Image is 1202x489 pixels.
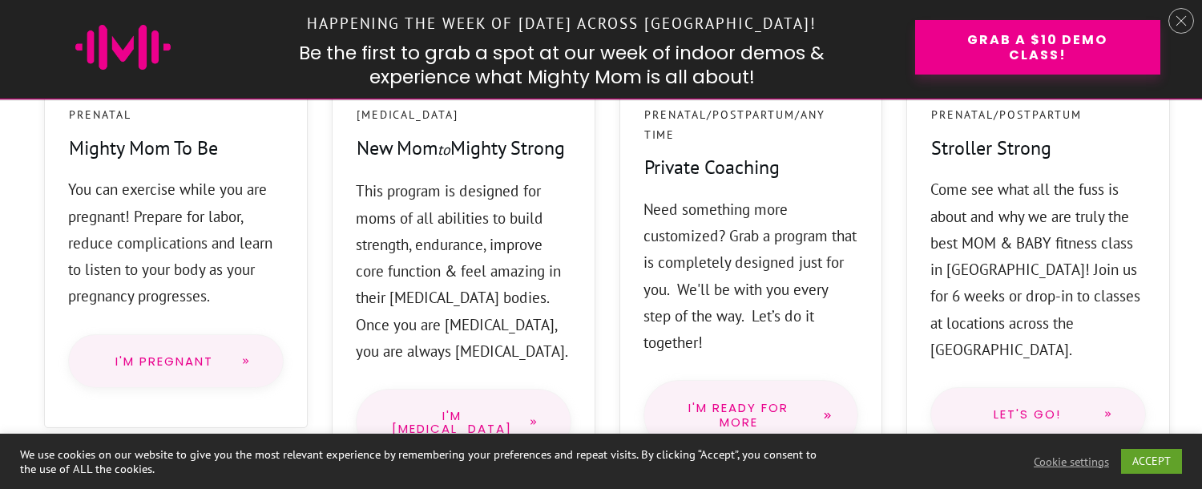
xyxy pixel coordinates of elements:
p: Prenatal/PostPartum/Any Time [644,105,858,144]
span: I'm Ready for more [668,401,810,430]
span: Grab a $10 Demo Class! [943,32,1131,63]
a: Let's go! [930,387,1146,442]
p: You can exercise while you are pregnant! Prepare for labor, reduce complications and learn to lis... [68,176,284,309]
a: ACCEPT [1121,449,1182,474]
a: I'm Pregnant [68,334,284,389]
p: Need something more customized? Grab a program that is completely designed just for you. We'll be... [643,196,859,357]
a: I'm Ready for more [643,380,859,451]
p: Come see what all the fuss is about and why we are truly the best MOM & BABY fitness class in [GE... [930,176,1146,363]
h4: Private Coaching [644,154,780,196]
h4: Stroller Strong [931,135,1051,176]
p: Prenatal [69,105,131,125]
img: mighty-mom-ico [75,25,171,70]
p: Happening the week of [DATE] across [GEOGRAPHIC_DATA]! [225,6,898,41]
a: I'm [MEDICAL_DATA] [356,389,571,455]
div: We use cookies on our website to give you the most relevant experience by remembering your prefer... [20,447,833,476]
p: [MEDICAL_DATA] [357,105,458,125]
span: I'm [MEDICAL_DATA] [389,410,516,434]
span: to [438,140,450,159]
a: Cookie settings [1034,455,1109,469]
h4: New Mom Mighty Strong [357,135,565,178]
p: This program is designed for moms of all abilities to build strength, endurance, improve core fun... [356,178,571,365]
a: Grab a $10 Demo Class! [915,20,1160,75]
p: Prenatal/Postpartum [931,105,1082,125]
span: Let's go! [963,408,1091,421]
h4: Mighty Mom To Be [69,135,218,176]
h2: Be the first to grab a spot at our week of indoor demos & experience what Mighty Mom is all about! [292,42,833,90]
span: I'm Pregnant [101,355,228,368]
